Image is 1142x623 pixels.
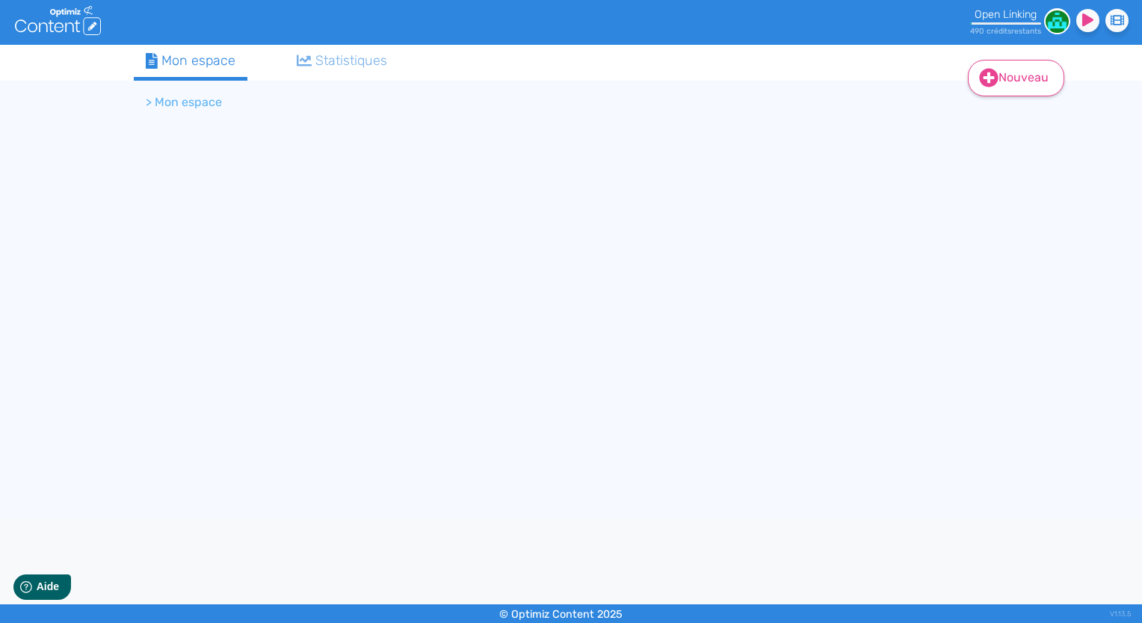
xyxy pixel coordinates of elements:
a: Nouveau [968,60,1064,96]
div: V1.13.5 [1110,604,1131,623]
a: Mon espace [134,45,247,81]
small: 490 crédit restant [970,26,1041,36]
div: Statistiques [297,51,388,71]
li: > Mon espace [146,93,222,111]
span: s [1037,26,1041,36]
nav: breadcrumb [134,84,881,120]
small: © Optimiz Content 2025 [499,608,623,621]
img: 4d5369240200d52e8cff922b1c770944 [1044,8,1070,34]
span: s [1007,26,1011,36]
a: Statistiques [285,45,400,77]
div: Open Linking [970,8,1041,21]
div: Mon espace [146,51,235,71]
